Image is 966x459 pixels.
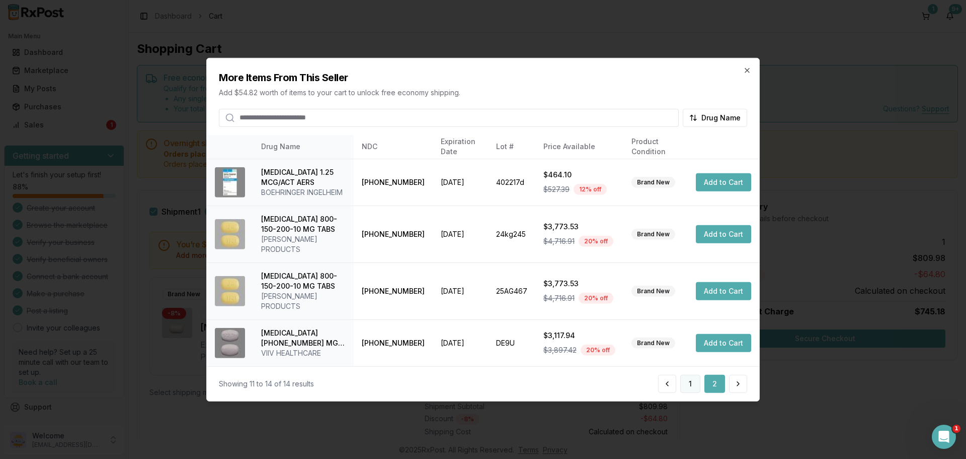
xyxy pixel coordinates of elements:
[696,282,751,300] button: Add to Cart
[161,108,193,130] div: Hey,
[581,345,615,356] div: 20 % off
[261,187,346,198] div: BOEHRINGER INGELHEIM
[8,194,58,216] div: yes i can![PERSON_NAME] • [DATE]
[7,4,26,23] button: go back
[157,4,177,23] button: Home
[261,328,346,348] div: [MEDICAL_DATA] [PHONE_NUMBER] MG TABS
[148,240,185,250] div: Thank you
[354,206,433,263] td: [PHONE_NUMBER]
[631,229,675,240] div: Brand New
[30,172,40,182] img: Profile image for Manuel
[49,13,69,23] p: Active
[488,263,535,319] td: 25AG467
[261,348,346,358] div: VIIV HEALTHCARE
[574,184,607,195] div: 12 % off
[354,135,433,159] th: NDC
[631,177,675,188] div: Brand New
[433,319,488,366] td: [DATE]
[261,167,346,187] div: [MEDICAL_DATA] 1.25 MCG/ACT AERS
[140,234,193,256] div: Thank you
[177,4,195,22] div: Close
[543,236,575,246] span: $4,716.91
[952,425,960,433] span: 1
[696,173,751,191] button: Add to Cart
[631,338,675,349] div: Brand New
[219,70,747,84] h2: More Items From This Seller
[8,234,193,268] div: Emad says…
[680,375,700,393] button: 1
[16,74,157,94] div: Wanted to check in to see if you needed help with setting up your sale?
[543,222,615,232] div: $3,773.53
[433,206,488,263] td: [DATE]
[44,137,185,156] div: Can you please setup a pick up [DATE] at noon time? Thank you
[543,293,575,303] span: $4,716.91
[215,328,245,358] img: Triumeq 600-50-300 MG TABS
[701,112,741,122] span: Drug Name
[253,135,354,159] th: Drug Name
[16,64,157,74] div: Hello!
[43,173,172,182] div: joined the conversation
[215,167,245,198] img: Spiriva Respimat 1.25 MCG/ACT AERS
[8,58,193,108] div: Manuel says…
[36,130,193,162] div: Can you please setup a pick up [DATE] at noon time? Thank you
[354,159,433,206] td: [PHONE_NUMBER]
[579,236,613,247] div: 20 % off
[704,375,725,393] button: 2
[16,218,95,224] div: [PERSON_NAME] • [DATE]
[219,379,314,389] div: Showing 11 to 14 of 14 results
[433,159,488,206] td: [DATE]
[32,330,40,338] button: Gif picker
[8,194,193,234] div: Manuel says…
[543,345,577,355] span: $3,897.42
[16,330,24,338] button: Emoji picker
[433,263,488,319] td: [DATE]
[261,214,346,234] div: [MEDICAL_DATA] 800-150-200-10 MG TABS
[354,319,433,366] td: [PHONE_NUMBER]
[48,330,56,338] button: Upload attachment
[16,200,50,210] div: yes i can!
[43,174,100,181] b: [PERSON_NAME]
[354,263,433,319] td: [PHONE_NUMBER]
[261,291,346,311] div: [PERSON_NAME] PRODUCTS
[8,58,165,100] div: Hello!Wanted to check in to see if you needed help with setting up your sale?
[543,279,615,289] div: $3,773.53
[579,293,613,304] div: 20 % off
[696,334,751,352] button: Add to Cart
[683,108,747,126] button: Drug Name
[219,87,747,97] p: Add $54.82 worth of items to your cart to unlock free economy shipping.
[488,319,535,366] td: DE9U
[696,225,751,243] button: Add to Cart
[29,6,45,22] img: Profile image for Manuel
[173,326,189,342] button: Send a message…
[631,286,675,297] div: Brand New
[8,171,193,194] div: Manuel says…
[8,108,193,131] div: Emad says…
[543,170,615,180] div: $464.10
[433,135,488,159] th: Expiration Date
[215,276,245,306] img: Symtuza 800-150-200-10 MG TABS
[543,184,570,194] span: $527.39
[169,114,185,124] div: Hey,
[623,135,688,159] th: Product Condition
[215,219,245,249] img: Symtuza 800-150-200-10 MG TABS
[488,159,535,206] td: 402217d
[261,234,346,254] div: [PERSON_NAME] PRODUCTS
[9,309,193,326] textarea: Message…
[8,130,193,170] div: Emad says…
[488,135,535,159] th: Lot #
[535,135,623,159] th: Price Available
[49,5,114,13] h1: [PERSON_NAME]
[932,425,956,449] iframe: Intercom live chat
[488,206,535,263] td: 24kg245
[543,331,615,341] div: $3,117.94
[261,271,346,291] div: [MEDICAL_DATA] 800-150-200-10 MG TABS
